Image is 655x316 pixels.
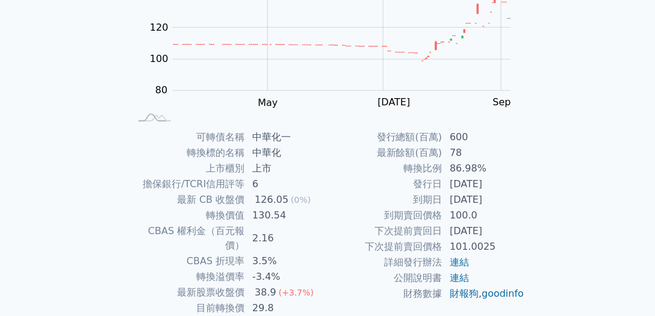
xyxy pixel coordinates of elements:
td: 6 [245,176,327,192]
td: 轉換比例 [327,161,442,176]
div: 38.9 [252,285,279,300]
tspan: Sep [493,97,511,108]
a: 連結 [450,272,469,283]
td: 可轉債名稱 [130,129,245,145]
td: 上市櫃別 [130,161,245,176]
a: goodinfo [482,288,524,299]
td: , [442,286,525,302]
td: 上市 [245,161,327,176]
div: 126.05 [252,193,291,207]
td: 中華化 [245,145,327,161]
td: 中華化一 [245,129,327,145]
td: 發行日 [327,176,442,192]
td: -3.4% [245,269,327,285]
td: 2.16 [245,223,327,253]
td: 29.8 [245,300,327,316]
td: 公開說明書 [327,270,442,286]
td: 最新股票收盤價 [130,285,245,300]
td: CBAS 折現率 [130,253,245,269]
tspan: 100 [150,53,169,64]
td: 財務數據 [327,286,442,302]
td: 詳細發行辦法 [327,255,442,270]
tspan: 80 [155,85,167,96]
td: 目前轉換價 [130,300,245,316]
td: [DATE] [442,192,525,208]
td: 轉換價值 [130,208,245,223]
td: 最新餘額(百萬) [327,145,442,161]
td: 下次提前賣回日 [327,223,442,239]
td: 600 [442,129,525,145]
a: 財報狗 [450,288,479,299]
td: 3.5% [245,253,327,269]
td: 擔保銀行/TCRI信用評等 [130,176,245,192]
td: CBAS 權利金（百元報價） [130,223,245,253]
a: 連結 [450,256,469,268]
td: 轉換標的名稱 [130,145,245,161]
td: 到期賣回價格 [327,208,442,223]
tspan: 120 [150,22,169,33]
td: 100.0 [442,208,525,223]
td: [DATE] [442,176,525,192]
td: [DATE] [442,223,525,239]
span: (0%) [291,195,311,205]
td: 到期日 [327,192,442,208]
td: 86.98% [442,161,525,176]
tspan: May [258,97,278,108]
td: 78 [442,145,525,161]
td: 130.54 [245,208,327,223]
tspan: [DATE] [378,97,411,108]
td: 轉換溢價率 [130,269,245,285]
td: 101.0025 [442,239,525,255]
td: 下次提前賣回價格 [327,239,442,255]
td: 最新 CB 收盤價 [130,192,245,208]
span: (+3.7%) [279,288,314,297]
td: 發行總額(百萬) [327,129,442,145]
